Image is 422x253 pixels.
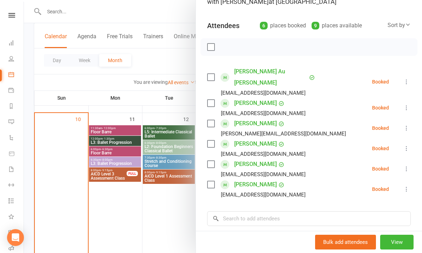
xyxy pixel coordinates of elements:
[221,149,306,159] div: [EMAIL_ADDRESS][DOMAIN_NAME]
[260,22,268,29] div: 6
[221,109,306,118] div: [EMAIL_ADDRESS][DOMAIN_NAME]
[8,52,24,67] a: People
[8,83,24,99] a: Payments
[312,21,362,31] div: places available
[207,211,411,226] input: Search to add attendees
[8,67,24,83] a: Calendar
[234,66,307,88] a: [PERSON_NAME] Au [PERSON_NAME]
[207,21,239,31] div: Attendees
[260,21,306,31] div: places booked
[372,187,389,192] div: Booked
[221,190,306,199] div: [EMAIL_ADDRESS][DOMAIN_NAME]
[234,179,277,190] a: [PERSON_NAME]
[234,98,277,109] a: [PERSON_NAME]
[372,126,389,131] div: Booked
[8,225,24,241] a: General attendance kiosk mode
[7,229,24,246] div: Open Intercom Messenger
[8,99,24,115] a: Reports
[372,79,389,84] div: Booked
[315,235,376,249] button: Bulk add attendees
[234,118,277,129] a: [PERSON_NAME]
[221,129,346,138] div: [PERSON_NAME][EMAIL_ADDRESS][DOMAIN_NAME]
[372,146,389,151] div: Booked
[380,235,414,249] button: View
[221,170,306,179] div: [EMAIL_ADDRESS][DOMAIN_NAME]
[388,21,411,30] div: Sort by
[234,159,277,170] a: [PERSON_NAME]
[234,138,277,149] a: [PERSON_NAME]
[372,105,389,110] div: Booked
[8,146,24,162] a: Product Sales
[8,209,24,225] a: What's New
[372,166,389,171] div: Booked
[221,88,306,98] div: [EMAIL_ADDRESS][DOMAIN_NAME]
[312,22,319,29] div: 9
[8,36,24,52] a: Dashboard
